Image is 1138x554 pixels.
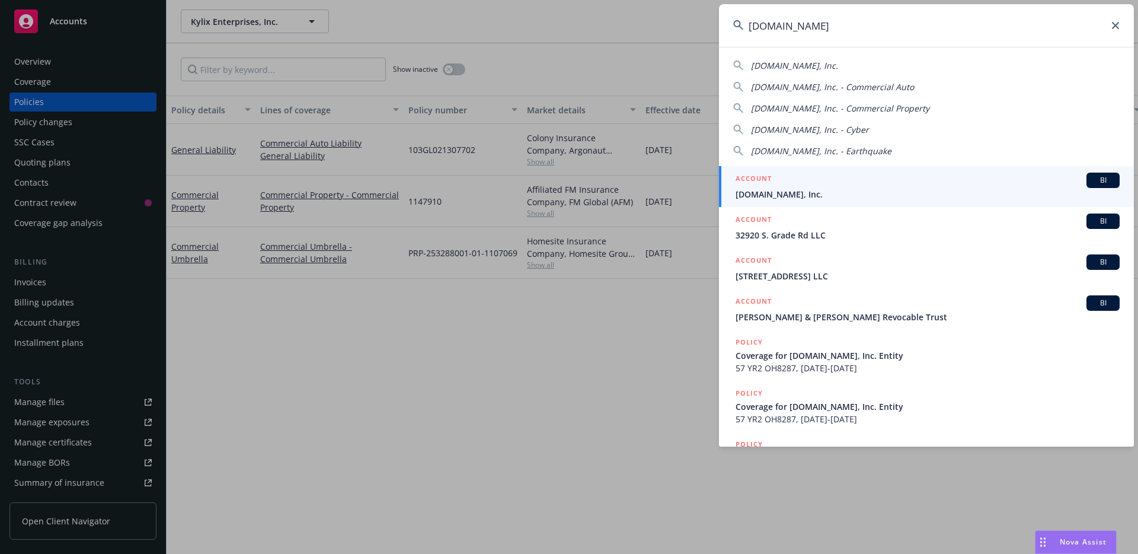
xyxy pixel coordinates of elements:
[751,124,869,135] span: [DOMAIN_NAME], Inc. - Cyber
[719,289,1134,330] a: ACCOUNTBI[PERSON_NAME] & [PERSON_NAME] Revocable Trust
[719,4,1134,47] input: Search...
[1035,530,1117,554] button: Nova Assist
[736,311,1120,323] span: [PERSON_NAME] & [PERSON_NAME] Revocable Trust
[751,81,914,93] span: [DOMAIN_NAME], Inc. - Commercial Auto
[1091,298,1115,308] span: BI
[736,173,772,187] h5: ACCOUNT
[736,188,1120,200] span: [DOMAIN_NAME], Inc.
[1091,175,1115,186] span: BI
[1091,257,1115,268] span: BI
[1035,531,1050,553] div: Drag to move
[736,336,763,348] h5: POLICY
[751,60,838,71] span: [DOMAIN_NAME], Inc.
[719,166,1134,207] a: ACCOUNTBI[DOMAIN_NAME], Inc.
[1060,537,1107,547] span: Nova Assist
[751,103,929,114] span: [DOMAIN_NAME], Inc. - Commercial Property
[736,254,772,269] h5: ACCOUNT
[736,214,772,228] h5: ACCOUNT
[736,270,1120,282] span: [STREET_ADDRESS] LLC
[719,207,1134,248] a: ACCOUNTBI32920 S. Grade Rd LLC
[1091,216,1115,227] span: BI
[719,330,1134,381] a: POLICYCoverage for [DOMAIN_NAME], Inc. Entity57 YR2 OH8287, [DATE]-[DATE]
[719,248,1134,289] a: ACCOUNTBI[STREET_ADDRESS] LLC
[736,349,1120,362] span: Coverage for [DOMAIN_NAME], Inc. Entity
[736,400,1120,413] span: Coverage for [DOMAIN_NAME], Inc. Entity
[751,145,891,157] span: [DOMAIN_NAME], Inc. - Earthquake
[736,413,1120,425] span: 57 YR2 OH8287, [DATE]-[DATE]
[736,387,763,399] h5: POLICY
[736,295,772,310] h5: ACCOUNT
[736,362,1120,374] span: 57 YR2 OH8287, [DATE]-[DATE]
[719,381,1134,432] a: POLICYCoverage for [DOMAIN_NAME], Inc. Entity57 YR2 OH8287, [DATE]-[DATE]
[736,438,763,450] h5: POLICY
[736,229,1120,241] span: 32920 S. Grade Rd LLC
[719,432,1134,483] a: POLICY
